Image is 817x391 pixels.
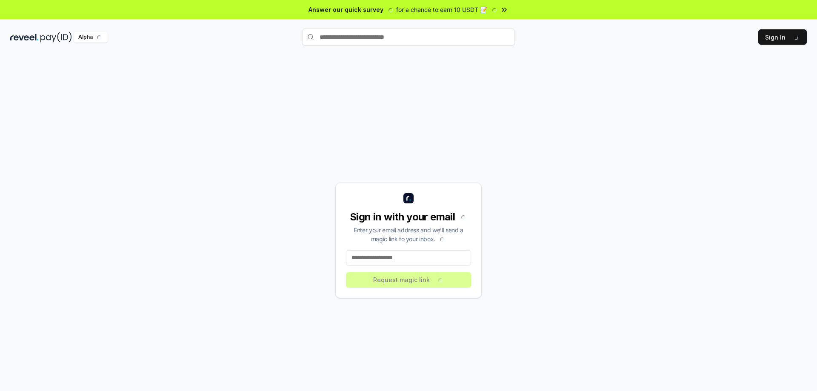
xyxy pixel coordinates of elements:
[74,32,108,43] div: Alpha
[396,5,498,14] span: for a chance to earn 10 USDT 📝
[403,193,414,203] img: logo_small
[40,32,72,43] img: pay_id
[346,225,471,243] div: Enter your email address and we’ll send a magic link to your inbox.
[346,210,471,224] div: Sign in with your email
[758,29,807,45] button: Sign In
[10,32,39,43] img: reveel_dark
[309,5,394,14] span: Answer our quick survey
